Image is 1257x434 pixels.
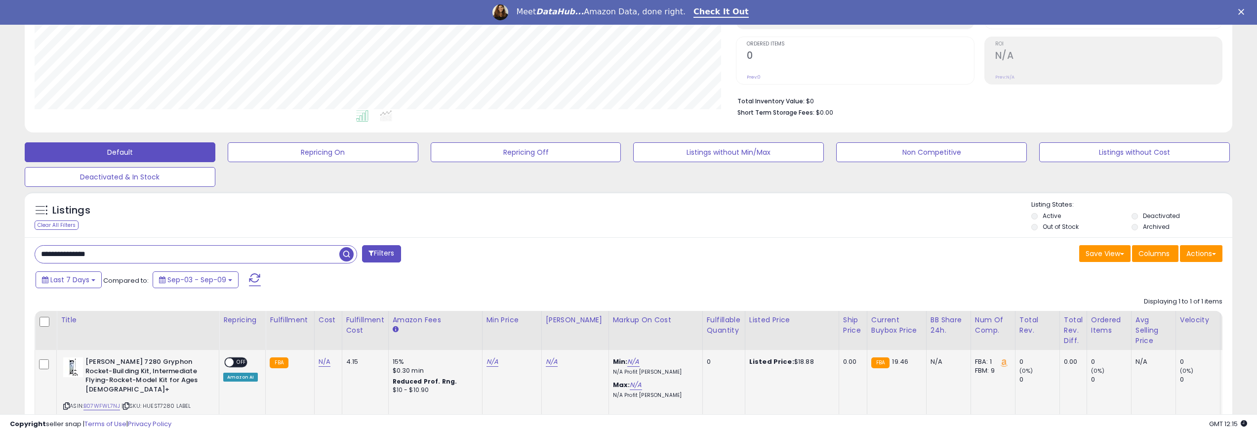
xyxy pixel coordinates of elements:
th: The percentage added to the cost of goods (COGS) that forms the calculator for Min & Max prices. [608,311,702,350]
div: N/A [931,357,963,366]
span: Ordered Items [747,42,973,47]
span: $0.00 [816,108,833,117]
div: Close [1238,9,1248,15]
div: Min Price [487,315,537,325]
div: BB Share 24h. [931,315,967,336]
p: Listing States: [1031,200,1232,210]
button: Listings without Cost [1039,142,1230,162]
button: Last 7 Days [36,271,102,288]
label: Out of Stock [1043,222,1079,231]
div: 0.00 [1064,357,1079,366]
div: 0.00 [843,357,859,366]
a: N/A [546,357,558,367]
div: Amazon AI [223,373,258,382]
p: N/A Profit [PERSON_NAME] [613,369,695,376]
div: N/A [1135,357,1168,366]
button: Filters [362,245,401,262]
div: Velocity [1180,315,1216,325]
img: 31nVAcun6BL._SL40_.jpg [63,357,83,377]
div: Meet Amazon Data, done right. [516,7,686,17]
div: 0 [1091,357,1131,366]
span: Compared to: [103,276,149,285]
span: Columns [1138,249,1170,259]
div: FBM: 9 [975,366,1008,375]
button: Columns [1132,245,1178,262]
span: | SKU: HUEST7280 LABEL [122,402,191,410]
div: Avg Selling Price [1135,315,1172,346]
div: Ship Price [843,315,863,336]
button: Non Competitive [836,142,1027,162]
li: $0 [737,94,1215,106]
button: Repricing On [228,142,418,162]
h2: N/A [995,50,1222,63]
button: Default [25,142,215,162]
b: [PERSON_NAME] 7280 Gryphon Rocket-Building Kit, Intermediate Flying-Rocket-Model Kit for Ages [DE... [85,357,205,396]
button: Deactivated & In Stock [25,167,215,187]
a: Privacy Policy [128,419,171,429]
a: N/A [487,357,498,367]
b: Total Inventory Value: [737,97,805,105]
label: Active [1043,212,1061,220]
small: (0%) [1019,367,1033,375]
p: N/A Profit [PERSON_NAME] [613,392,695,399]
label: Archived [1143,222,1170,231]
div: Ordered Items [1091,315,1127,336]
div: [PERSON_NAME] [546,315,605,325]
div: Total Rev. [1019,315,1055,336]
div: Fulfillable Quantity [707,315,741,336]
div: 0 [1019,375,1059,384]
button: Save View [1079,245,1131,262]
div: Total Rev. Diff. [1064,315,1083,346]
div: Markup on Cost [613,315,698,325]
div: Displaying 1 to 1 of 1 items [1144,297,1222,306]
strong: Copyright [10,419,46,429]
a: B07WFWL7NJ [83,402,120,410]
button: Listings without Min/Max [633,142,824,162]
div: Amazon Fees [393,315,478,325]
span: 19.46 [892,357,908,366]
span: Last 7 Days [50,275,89,285]
i: DataHub... [536,7,584,16]
small: (0%) [1091,367,1105,375]
div: $0.30 min [393,366,475,375]
small: Amazon Fees. [393,325,399,334]
div: 0 [1180,357,1220,366]
a: N/A [627,357,639,367]
div: Listed Price [749,315,835,325]
div: seller snap | | [10,420,171,429]
label: Deactivated [1143,212,1180,220]
span: 2025-09-18 12:15 GMT [1209,419,1247,429]
button: Actions [1180,245,1222,262]
small: Prev: N/A [995,74,1014,80]
b: Short Term Storage Fees: [737,108,814,117]
b: Reduced Prof. Rng. [393,377,457,386]
a: Terms of Use [84,419,126,429]
button: Sep-03 - Sep-09 [153,271,239,288]
div: Fulfillment [270,315,310,325]
div: $10 - $10.90 [393,386,475,394]
div: $18.88 [749,357,831,366]
div: 4.15 [346,357,381,366]
h5: Listings [52,204,90,217]
span: OFF [234,358,249,367]
b: Listed Price: [749,357,794,366]
div: Fulfillment Cost [346,315,384,336]
b: Min: [613,357,628,366]
div: Repricing [223,315,261,325]
img: Profile image for Georgie [492,4,508,20]
div: Num of Comp. [975,315,1011,336]
div: FBA: 1 [975,357,1008,366]
small: FBA [270,357,288,368]
div: Cost [319,315,338,325]
b: Max: [613,380,630,390]
a: N/A [630,380,642,390]
small: (0%) [1180,367,1194,375]
a: Check It Out [693,7,749,18]
div: 15% [393,357,475,366]
a: N/A [319,357,330,367]
span: Sep-03 - Sep-09 [167,275,226,285]
div: 0 [1019,357,1059,366]
h2: 0 [747,50,973,63]
div: Clear All Filters [35,220,79,230]
div: Title [61,315,215,325]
